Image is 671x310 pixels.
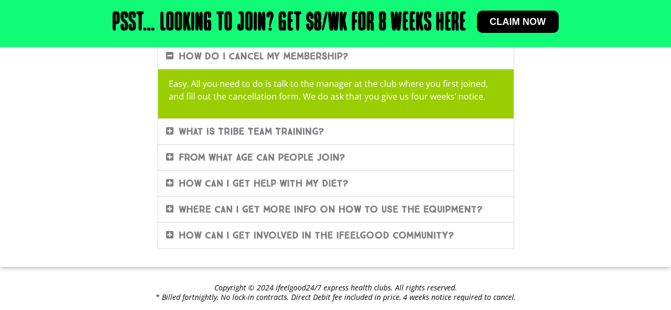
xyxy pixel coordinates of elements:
[179,152,345,163] a: From what age can people join?
[179,50,348,62] a: How do I cancel my membership?
[112,11,466,36] h2: Psst… Looking to join? Get $8/wk for 8 weeks here
[158,43,513,69] div: How do I cancel my membership?
[179,178,348,189] a: How can I get help with my diet?
[490,17,546,26] span: Claim now
[179,126,324,137] a: What is Tribe Team Training?
[158,119,513,144] div: What is Tribe Team Training?
[158,145,513,170] div: From what age can people join?
[169,77,503,103] p: Easy. All you need to do is talk to the manager at the club where you first joined, and fill out ...
[158,197,513,222] div: Where can I get more info on how to use the equipment?
[179,229,454,241] a: How can I get involved in the ifeelgood community?
[158,171,513,196] div: How can I get help with my diet?
[5,283,666,302] h2: Copyright © 2024 ifeelgood24/7 express health clubs. All rights reserved. * Billed fortnightly, N...
[179,203,483,215] a: Where can I get more info on how to use the equipment?
[158,69,513,118] div: How do I cancel my membership?
[158,223,513,248] div: How can I get involved in the ifeelgood community?
[477,11,559,33] a: Claim now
